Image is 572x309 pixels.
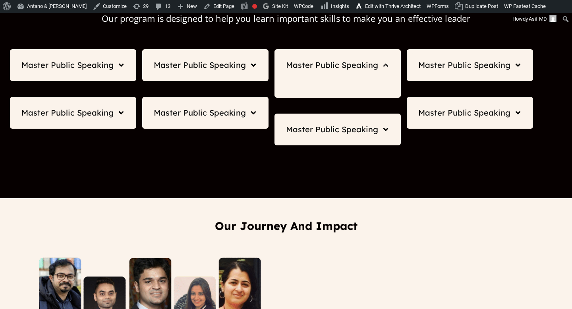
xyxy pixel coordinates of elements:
[418,61,510,70] div: Master Public Speaking
[252,4,257,9] div: Focus keyphrase not set
[21,61,114,70] div: Master Public Speaking
[286,61,378,70] div: Master Public Speaking
[215,219,357,233] strong: Our journey and impact
[529,16,547,22] span: Asif MD
[16,12,556,25] p: Our program is designed to help you learn important skills to make you an effective leader
[286,125,378,134] div: Master Public Speaking
[21,108,114,117] div: Master Public Speaking
[510,13,560,25] a: Howdy,
[154,61,246,70] div: Master Public Speaking
[331,3,349,9] span: Insights
[154,108,246,117] div: Master Public Speaking
[272,3,288,9] span: Site Kit
[418,108,510,117] div: Master Public Speaking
